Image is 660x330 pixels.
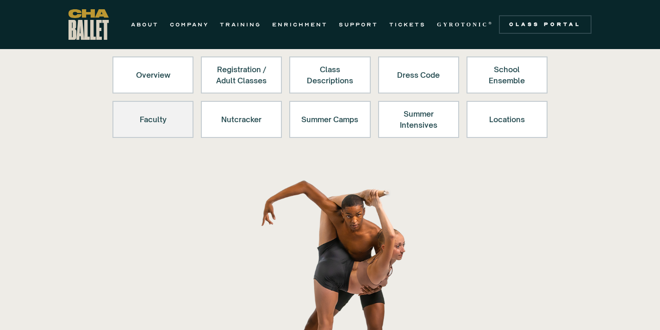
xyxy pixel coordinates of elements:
div: Locations [479,108,535,131]
a: TRAINING [220,19,261,30]
a: Locations [467,101,548,138]
div: Faculty [125,108,181,131]
a: Class Portal [499,15,592,34]
div: Registration / Adult Classes [213,64,270,86]
div: Summer Intensives [390,108,447,131]
a: Faculty [112,101,193,138]
strong: GYROTONIC [437,21,488,28]
div: Class Descriptions [301,64,358,86]
a: Summer Intensives [378,101,459,138]
div: School Ensemble [479,64,535,86]
a: ABOUT [131,19,159,30]
a: TICKETS [389,19,426,30]
a: Registration /Adult Classes [201,56,282,93]
a: ENRICHMENT [272,19,328,30]
a: Summer Camps [289,101,370,138]
div: Nutcracker [213,108,270,131]
a: COMPANY [170,19,209,30]
a: Nutcracker [201,101,282,138]
a: Class Descriptions [289,56,370,93]
a: home [68,9,109,40]
a: SUPPORT [339,19,378,30]
div: Dress Code [390,64,447,86]
div: Class Portal [504,21,586,28]
div: Summer Camps [301,108,358,131]
a: GYROTONIC® [437,19,493,30]
div: Overview [125,64,181,86]
a: School Ensemble [467,56,548,93]
a: Overview [112,56,193,93]
a: Dress Code [378,56,459,93]
sup: ® [488,21,493,25]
